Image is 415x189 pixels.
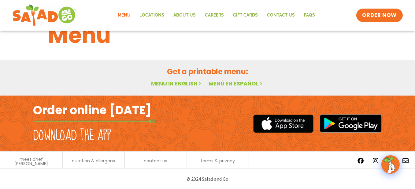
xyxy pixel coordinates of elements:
[33,103,152,118] h2: Order online [DATE]
[201,8,229,22] a: Careers
[300,8,320,22] a: FAQs
[169,8,201,22] a: About Us
[144,159,167,163] a: contact us
[48,19,367,52] h1: Menu
[113,8,135,22] a: Menu
[135,8,169,22] a: Locations
[3,157,59,166] a: meet chef [PERSON_NAME]
[151,80,202,87] a: Menu in English
[356,9,403,22] a: ORDER NOW
[253,114,313,134] img: appstore
[48,66,367,77] h2: Get a printable menu:
[36,175,379,183] p: © 2024 Salad and Go
[263,8,300,22] a: Contact Us
[33,127,111,144] h2: Download the app
[382,156,399,173] img: wpChatIcon
[12,3,77,28] img: new-SAG-logo-768×292
[362,12,397,19] span: ORDER NOW
[201,159,235,163] a: terms & privacy
[72,159,115,163] a: nutrition & allergens
[209,80,264,87] a: Menú en español
[229,8,263,22] a: GIFT CARDS
[113,8,320,22] nav: Menu
[320,114,382,133] img: google_play
[33,119,156,123] img: fork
